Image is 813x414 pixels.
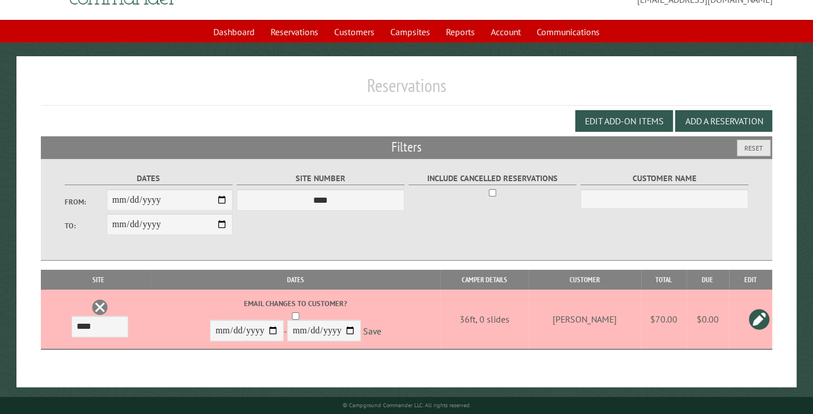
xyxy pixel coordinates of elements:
label: Customer Name [580,172,749,185]
th: Due [686,270,729,290]
th: Customer [529,270,641,290]
a: Reservations [264,21,325,43]
th: Total [641,270,686,290]
a: Reports [439,21,482,43]
h1: Reservations [41,74,773,106]
td: 36ft, 0 slides [440,290,529,349]
a: Save [363,325,381,337]
th: Camper Details [440,270,529,290]
th: Site [47,270,151,290]
a: Dashboard [207,21,262,43]
label: Site Number [237,172,405,185]
button: Reset [737,140,770,156]
button: Edit Add-on Items [575,110,673,132]
a: Campsites [384,21,437,43]
small: © Campground Commander LLC. All rights reserved. [342,402,470,409]
h2: Filters [41,136,773,158]
a: Customers [327,21,381,43]
label: Dates [65,172,233,185]
th: Dates [151,270,440,290]
label: To: [65,220,107,231]
div: - [153,298,439,344]
button: Add a Reservation [675,110,772,132]
td: $0.00 [686,290,729,349]
th: Edit [729,270,773,290]
label: Email changes to customer? [153,298,439,309]
a: Account [484,21,528,43]
a: Communications [530,21,606,43]
a: Delete this reservation [91,299,108,316]
td: $70.00 [641,290,686,349]
label: From: [65,196,107,207]
label: Include Cancelled Reservations [408,172,577,185]
td: [PERSON_NAME] [529,290,641,349]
